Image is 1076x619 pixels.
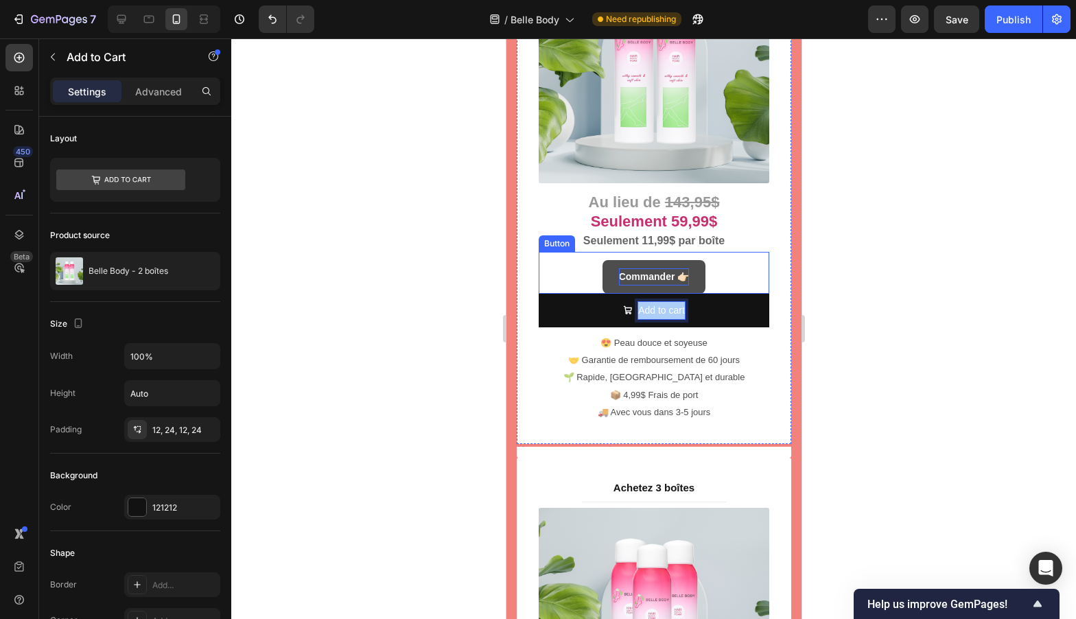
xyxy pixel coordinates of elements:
button: Save [934,5,979,33]
span: Save [946,14,968,25]
div: 12, 24, 12, 24 [152,424,217,436]
input: Auto [125,344,220,369]
div: Width [50,350,73,362]
span: / [504,12,508,27]
button: Show survey - Help us improve GemPages! [867,596,1046,612]
div: Beta [10,251,33,262]
div: Shape [50,547,75,559]
span: Belle Body [511,12,559,27]
div: Product source [50,229,110,242]
div: 450 [13,146,33,157]
p: Settings [68,84,106,99]
div: Open Intercom Messenger [1029,552,1062,585]
p: Add to Cart [67,49,183,65]
button: Publish [985,5,1042,33]
p: Advanced [135,84,182,99]
div: Padding [50,423,82,436]
p: Belle Body - 2 boîtes [89,266,168,276]
div: Undo/Redo [259,5,314,33]
iframe: Design area [506,38,802,619]
div: Border [50,579,77,591]
div: Background [50,469,97,482]
div: 121212 [152,502,217,514]
button: 7 [5,5,102,33]
div: Color [50,501,71,513]
div: Height [50,387,75,399]
input: Auto [125,381,220,406]
span: Help us improve GemPages! [867,598,1029,611]
img: product feature img [56,257,83,285]
div: Add... [152,579,217,592]
div: Layout [50,132,77,145]
div: Size [50,315,86,334]
div: Publish [996,12,1031,27]
span: Need republishing [606,13,676,25]
p: 7 [90,11,96,27]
